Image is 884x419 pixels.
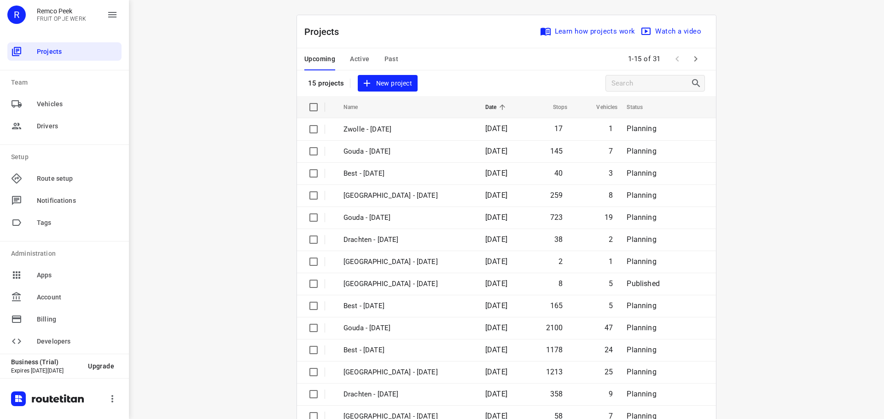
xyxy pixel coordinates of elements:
span: 25 [605,367,613,376]
p: Projects [304,25,347,39]
p: Gouda - Thursday [343,212,471,223]
div: Search [691,78,704,89]
span: 3 [609,169,613,178]
div: Notifications [7,191,122,210]
p: Gemeente Rotterdam - Thursday [343,279,471,289]
span: 723 [550,213,563,222]
span: [DATE] [485,323,507,332]
span: [DATE] [485,213,507,222]
span: 24 [605,345,613,354]
span: 17 [554,124,563,133]
div: Account [7,288,122,306]
span: [DATE] [485,191,507,200]
p: Drachten - Thursday [343,235,471,245]
p: Best - Thursday [343,301,471,311]
span: 1 [609,124,613,133]
p: Gouda - Wednesday [343,323,471,333]
span: Planning [627,213,656,222]
span: 5 [609,279,613,288]
span: [DATE] [485,301,507,310]
span: [DATE] [485,367,507,376]
div: Billing [7,310,122,328]
span: Planning [627,390,656,398]
span: Account [37,293,118,302]
div: Vehicles [7,95,122,113]
span: Planning [627,301,656,310]
input: Search projects [611,76,691,91]
p: Administration [11,249,122,258]
span: 2 [609,235,613,244]
div: R [7,6,26,24]
span: Planning [627,235,656,244]
span: 145 [550,147,563,155]
span: Planning [627,147,656,155]
span: Tags [37,218,118,228]
span: Status [627,102,655,113]
span: New project [363,78,412,89]
div: Apps [7,266,122,284]
span: Date [485,102,509,113]
p: FRUIT OP JE WERK [37,16,86,22]
p: Expires [DATE][DATE] [11,367,81,374]
span: Planning [627,169,656,178]
span: Upgrade [88,362,114,370]
span: Drivers [37,121,118,131]
span: [DATE] [485,345,507,354]
span: [DATE] [485,147,507,155]
span: [DATE] [485,390,507,398]
p: Setup [11,152,122,162]
span: [DATE] [485,279,507,288]
p: Team [11,78,122,87]
p: Best - Wednesday [343,345,471,356]
p: Zwolle - Wednesday [343,367,471,378]
div: Tags [7,213,122,232]
span: 8 [558,279,563,288]
span: Planning [627,323,656,332]
span: [DATE] [485,257,507,266]
p: Antwerpen - Thursday [343,257,471,267]
span: Apps [37,270,118,280]
span: Planning [627,367,656,376]
span: 8 [609,191,613,200]
span: Next Page [686,50,705,68]
span: 259 [550,191,563,200]
span: 165 [550,301,563,310]
span: 5 [609,301,613,310]
span: [DATE] [485,124,507,133]
span: Notifications [37,196,118,206]
span: 19 [605,213,613,222]
div: Developers [7,332,122,350]
p: Remco Peek [37,7,86,15]
div: Drivers [7,117,122,135]
span: Route setup [37,174,118,184]
span: 1-15 of 31 [624,49,664,69]
span: Vehicles [584,102,617,113]
p: Gouda - [DATE] [343,146,471,157]
div: Route setup [7,169,122,188]
span: Previous Page [668,50,686,68]
span: Billing [37,315,118,324]
span: 1213 [546,367,563,376]
span: 1178 [546,345,563,354]
span: Published [627,279,660,288]
p: Drachten - Wednesday [343,389,471,400]
span: Vehicles [37,99,118,109]
span: Past [384,53,399,65]
span: [DATE] [485,235,507,244]
span: Developers [37,337,118,346]
span: Planning [627,124,656,133]
span: 358 [550,390,563,398]
span: Planning [627,345,656,354]
span: 9 [609,390,613,398]
span: 2100 [546,323,563,332]
p: Business (Trial) [11,358,81,366]
span: Planning [627,191,656,200]
p: 15 projects [308,79,344,87]
span: Name [343,102,370,113]
button: New project [358,75,418,92]
span: 38 [554,235,563,244]
div: Projects [7,42,122,61]
span: 47 [605,323,613,332]
span: [DATE] [485,169,507,178]
p: Zwolle - [DATE] [343,124,471,135]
